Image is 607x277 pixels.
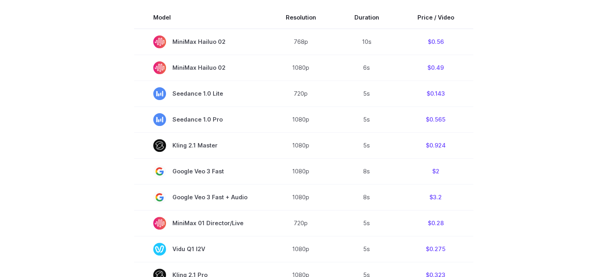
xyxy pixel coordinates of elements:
[398,81,473,106] td: $0.143
[335,158,398,184] td: 8s
[267,236,335,262] td: 1080p
[153,139,247,152] span: Kling 2.1 Master
[153,243,247,255] span: Vidu Q1 I2V
[335,132,398,158] td: 5s
[153,165,247,178] span: Google Veo 3 Fast
[153,113,247,126] span: Seedance 1.0 Pro
[267,29,335,55] td: 768p
[335,81,398,106] td: 5s
[335,6,398,29] th: Duration
[153,217,247,230] span: MiniMax 01 Director/Live
[398,106,473,132] td: $0.565
[153,61,247,74] span: MiniMax Hailuo 02
[398,132,473,158] td: $0.924
[153,35,247,48] span: MiniMax Hailuo 02
[398,6,473,29] th: Price / Video
[335,236,398,262] td: 5s
[398,184,473,210] td: $3.2
[267,106,335,132] td: 1080p
[267,55,335,81] td: 1080p
[335,210,398,236] td: 5s
[267,210,335,236] td: 720p
[335,106,398,132] td: 5s
[335,29,398,55] td: 10s
[267,184,335,210] td: 1080p
[335,184,398,210] td: 8s
[398,55,473,81] td: $0.49
[398,210,473,236] td: $0.28
[267,158,335,184] td: 1080p
[267,81,335,106] td: 720p
[398,29,473,55] td: $0.56
[267,132,335,158] td: 1080p
[335,55,398,81] td: 6s
[267,6,335,29] th: Resolution
[153,87,247,100] span: Seedance 1.0 Lite
[398,236,473,262] td: $0.275
[153,191,247,204] span: Google Veo 3 Fast + Audio
[134,6,267,29] th: Model
[398,158,473,184] td: $2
